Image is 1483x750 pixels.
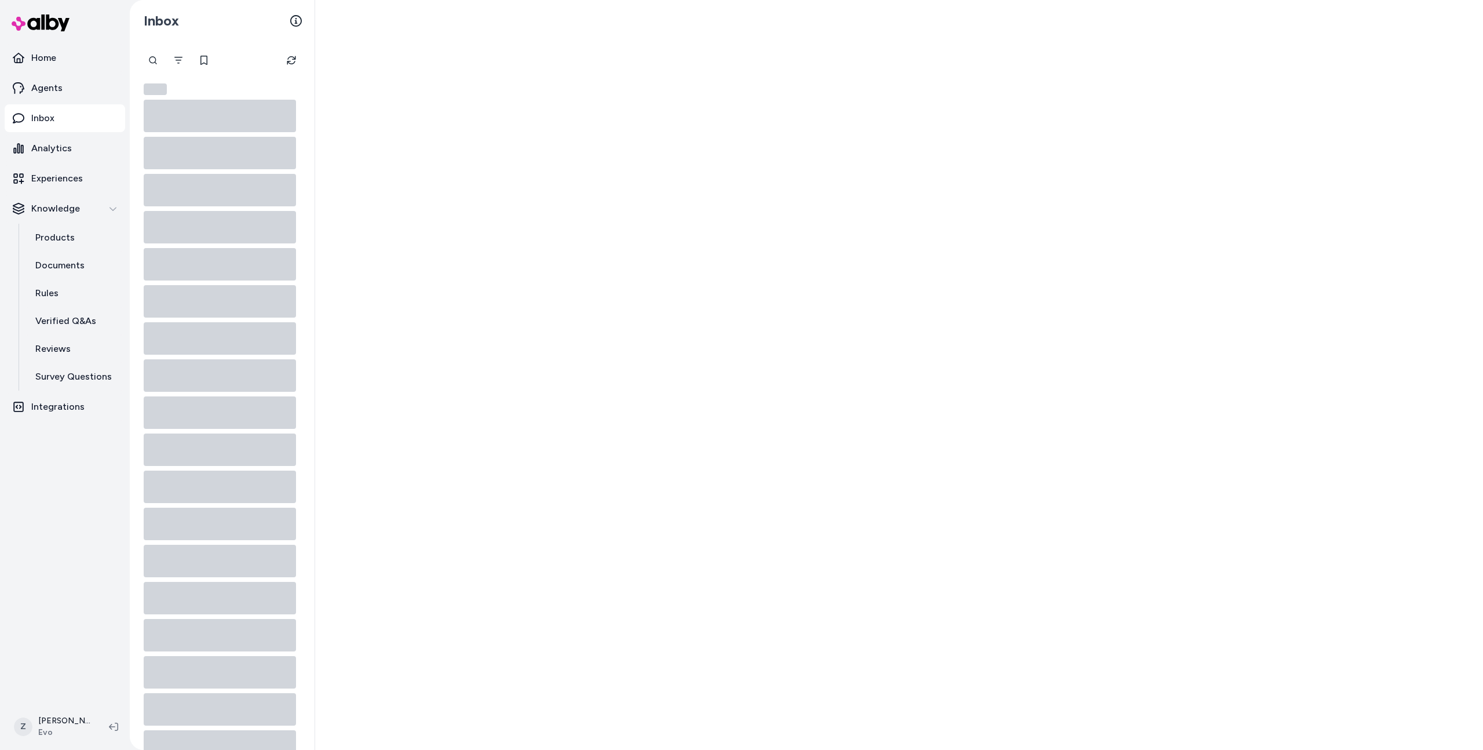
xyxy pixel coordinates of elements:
[35,370,112,384] p: Survey Questions
[280,49,303,72] button: Refresh
[35,342,71,356] p: Reviews
[5,165,125,192] a: Experiences
[31,81,63,95] p: Agents
[12,14,70,31] img: alby Logo
[35,286,59,300] p: Rules
[31,51,56,65] p: Home
[35,314,96,328] p: Verified Q&As
[24,252,125,279] a: Documents
[24,224,125,252] a: Products
[5,74,125,102] a: Agents
[31,172,83,185] p: Experiences
[24,335,125,363] a: Reviews
[5,393,125,421] a: Integrations
[31,141,72,155] p: Analytics
[5,104,125,132] a: Inbox
[24,279,125,307] a: Rules
[31,202,80,216] p: Knowledge
[35,259,85,272] p: Documents
[5,44,125,72] a: Home
[31,111,54,125] p: Inbox
[167,49,190,72] button: Filter
[35,231,75,245] p: Products
[24,307,125,335] a: Verified Q&As
[5,134,125,162] a: Analytics
[24,363,125,391] a: Survey Questions
[7,708,100,745] button: Z[PERSON_NAME]Evo
[144,12,179,30] h2: Inbox
[38,727,90,738] span: Evo
[5,195,125,223] button: Knowledge
[14,718,32,736] span: Z
[31,400,85,414] p: Integrations
[38,715,90,727] p: [PERSON_NAME]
